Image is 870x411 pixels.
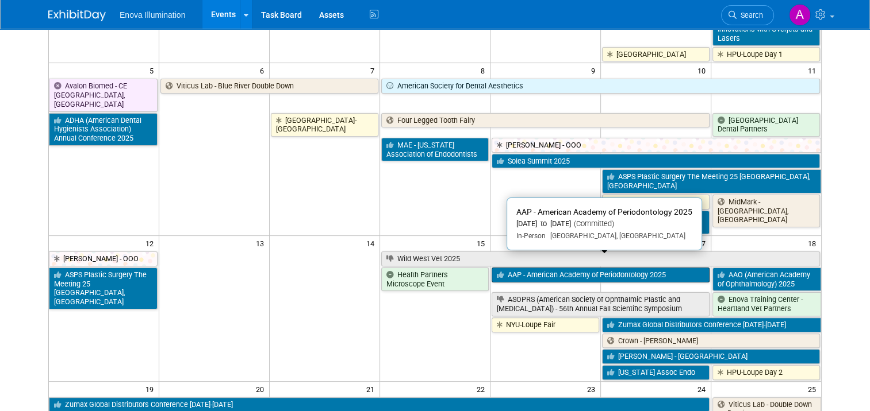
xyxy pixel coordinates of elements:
[602,47,710,62] a: [GEOGRAPHIC_DATA]
[602,169,821,193] a: ASPS Plastic Surgery The Meeting 25 [GEOGRAPHIC_DATA], [GEOGRAPHIC_DATA]
[120,10,185,20] span: Enova Illumination
[602,365,710,380] a: [US_STATE] Assoc Endo
[807,382,821,396] span: 25
[807,236,821,250] span: 18
[696,236,711,250] span: 17
[696,382,711,396] span: 24
[721,5,774,25] a: Search
[602,334,820,348] a: Crown - [PERSON_NAME]
[255,236,269,250] span: 13
[712,195,820,227] a: MidMark - [GEOGRAPHIC_DATA], [GEOGRAPHIC_DATA]
[49,267,158,309] a: ASPS Plastic Surgery The Meeting 25 [GEOGRAPHIC_DATA], [GEOGRAPHIC_DATA]
[492,267,710,282] a: AAP - American Academy of Periodontology 2025
[712,365,820,380] a: HPU-Loupe Day 2
[492,138,821,153] a: [PERSON_NAME] - OOO
[365,236,380,250] span: 14
[712,267,821,291] a: AAO (American Academy of Ophthalmology) 2025
[49,251,158,266] a: [PERSON_NAME] - OOO
[476,382,490,396] span: 22
[49,113,158,146] a: ADHA (American Dental Hygienists Association) Annual Conference 2025
[381,79,820,94] a: American Society for Dental Aesthetics
[516,207,692,216] span: AAP - American Academy of Periodontology 2025
[492,154,820,169] a: Solea Summit 2025
[516,232,546,240] span: In-Person
[160,79,378,94] a: Viticus Lab - Blue River Double Down
[48,10,106,21] img: ExhibitDay
[259,63,269,77] span: 6
[807,63,821,77] span: 11
[789,4,811,26] img: Andrea Miller
[492,292,710,316] a: ASOPRS (American Society of Ophthalmic Plastic and [MEDICAL_DATA]) - 56th Annual Fall Scientific ...
[712,113,820,137] a: [GEOGRAPHIC_DATA] Dental Partners
[546,232,685,240] span: [GEOGRAPHIC_DATA], [GEOGRAPHIC_DATA]
[476,236,490,250] span: 15
[590,63,600,77] span: 9
[381,138,489,161] a: MAE - [US_STATE] Association of Endodontists
[365,382,380,396] span: 21
[602,317,821,332] a: Zumax Global Distributors Conference [DATE]-[DATE]
[369,63,380,77] span: 7
[696,63,711,77] span: 10
[602,349,820,364] a: [PERSON_NAME] - [GEOGRAPHIC_DATA]
[144,382,159,396] span: 19
[712,47,820,62] a: HPU-Loupe Day 1
[712,292,821,316] a: Enova Training Center - Heartland Vet Partners
[49,79,158,111] a: Avalon Biomed - CE [GEOGRAPHIC_DATA], [GEOGRAPHIC_DATA]
[492,317,599,332] a: NYU-Loupe Fair
[255,382,269,396] span: 20
[271,113,378,137] a: [GEOGRAPHIC_DATA]-[GEOGRAPHIC_DATA]
[144,236,159,250] span: 12
[737,11,763,20] span: Search
[516,219,692,229] div: [DATE] to [DATE]
[148,63,159,77] span: 5
[571,219,614,228] span: (Committed)
[381,267,489,291] a: Health Partners Microscope Event
[586,382,600,396] span: 23
[381,113,710,128] a: Four Legged Tooth Fairy
[381,251,820,266] a: Wild West Vet 2025
[480,63,490,77] span: 8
